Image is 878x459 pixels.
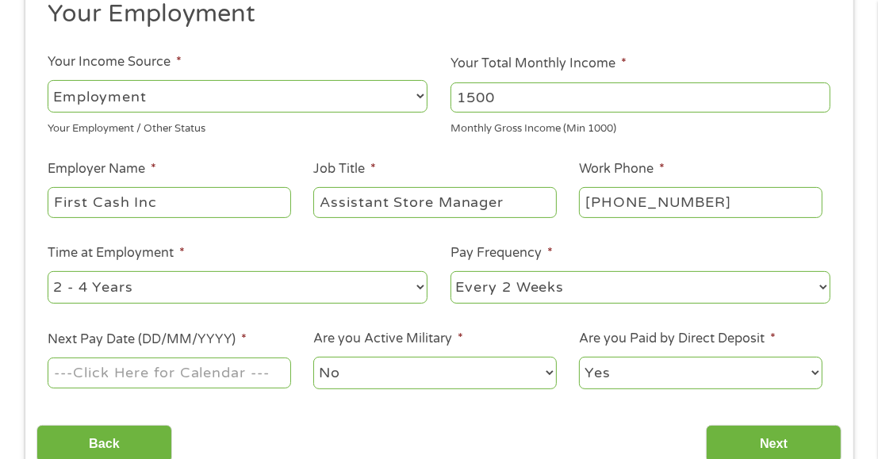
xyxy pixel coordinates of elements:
[579,187,822,217] input: (231) 754-4010
[48,187,290,217] input: Walmart
[48,116,427,137] div: Your Employment / Other Status
[451,116,830,137] div: Monthly Gross Income (Min 1000)
[579,331,776,347] label: Are you Paid by Direct Deposit
[579,161,665,178] label: Work Phone
[48,54,182,71] label: Your Income Source
[451,55,627,72] label: Your Total Monthly Income
[48,331,247,348] label: Next Pay Date (DD/MM/YYYY)
[313,187,556,217] input: Cashier
[313,161,376,178] label: Job Title
[48,161,156,178] label: Employer Name
[48,245,185,262] label: Time at Employment
[313,331,463,347] label: Are you Active Military
[451,82,830,113] input: 1800
[451,245,553,262] label: Pay Frequency
[48,358,290,388] input: ---Click Here for Calendar ---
